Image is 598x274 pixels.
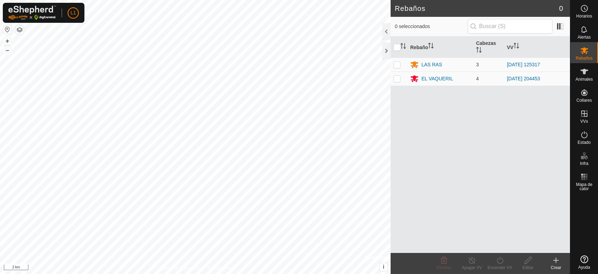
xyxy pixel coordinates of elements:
font: Cabezas [476,40,496,46]
button: Restablecer mapa [3,25,12,34]
font: 3 [476,62,479,67]
a: Contáctanos [208,265,231,271]
button: – [3,46,12,54]
font: Rebaños [576,56,592,61]
font: LAS RAS [421,62,442,67]
font: Contáctanos [208,266,231,270]
font: 0 [559,5,563,12]
p-sorticon: Activar para ordenar [428,44,434,49]
a: Política de Privacidad [159,265,199,271]
font: Mapa de calor [576,182,592,191]
input: Buscar (S) [468,19,552,34]
a: [DATE] 204453 [507,76,540,81]
p-sorticon: Activar para ordenar [514,44,519,49]
font: Horarios [576,14,592,19]
p-sorticon: Activar para ordenar [476,48,482,54]
img: Logotipo de Gallagher [8,6,56,20]
font: Alertas [578,35,591,40]
font: 4 [476,76,479,81]
font: Editar [522,265,533,270]
font: Eliminar [436,265,451,270]
font: Política de Privacidad [159,266,199,270]
font: + [6,37,9,45]
font: Infra [580,161,588,166]
button: + [3,37,12,45]
font: – [6,46,9,54]
font: i [383,264,384,270]
font: Animales [576,77,593,82]
a: Ayuda [570,253,598,272]
font: Estado [578,140,591,145]
font: VV [507,44,514,50]
font: Rebaño [410,44,428,50]
a: [DATE] 125317 [507,62,540,67]
font: EL VAQUERIL [421,76,453,81]
font: Encender VV [488,265,513,270]
p-sorticon: Activar para ordenar [400,44,406,50]
button: Capas del Mapa [15,26,24,34]
font: Collares [576,98,592,103]
font: Rebaños [395,5,426,12]
font: VVs [580,119,588,124]
font: L1 [70,10,76,15]
button: i [380,263,387,271]
font: Apagar VV [462,265,482,270]
font: Ayuda [578,265,590,270]
font: Crear [551,265,561,270]
font: 0 seleccionados [395,24,430,29]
